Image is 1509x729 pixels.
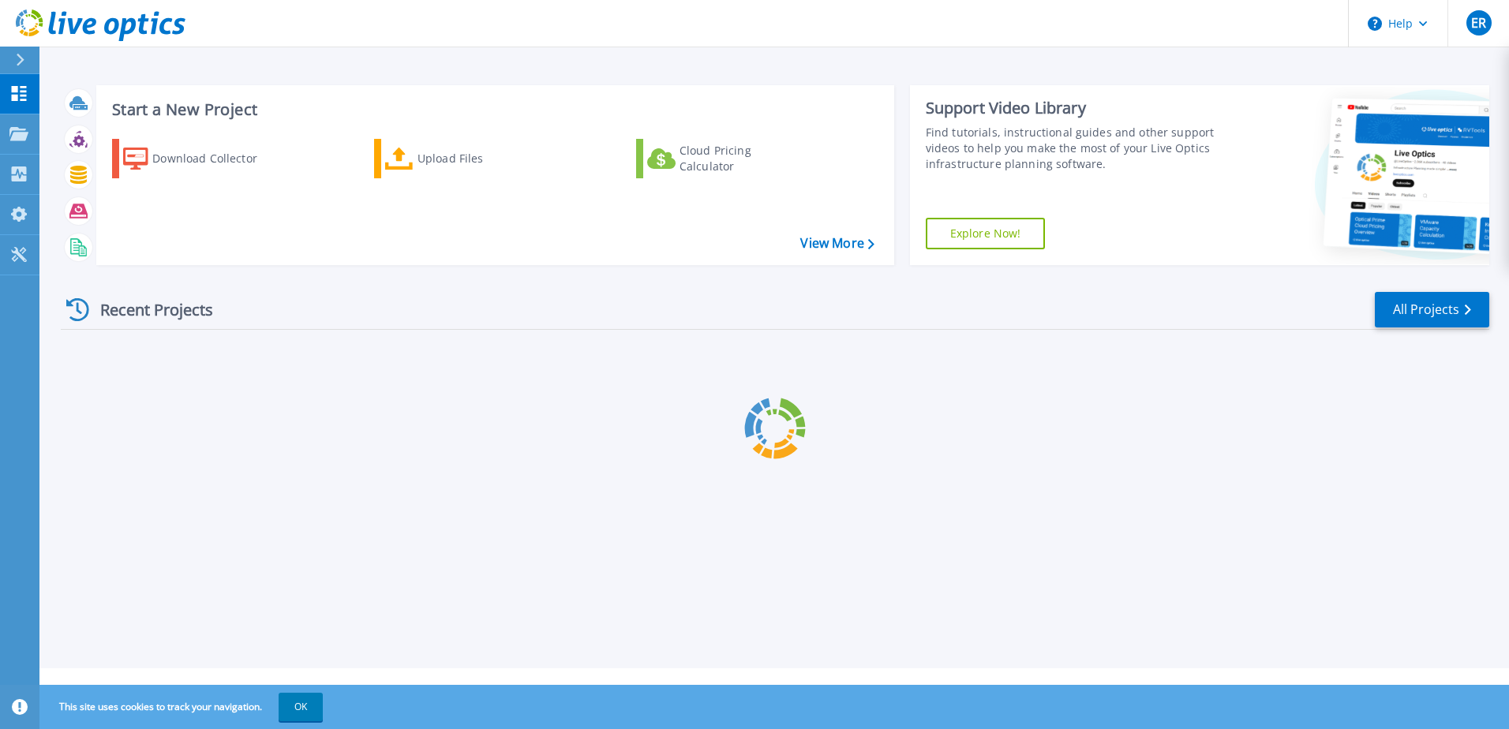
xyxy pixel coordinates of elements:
a: All Projects [1375,292,1489,327]
span: This site uses cookies to track your navigation. [43,693,323,721]
div: Cloud Pricing Calculator [680,143,806,174]
a: Download Collector [112,139,288,178]
div: Find tutorials, instructional guides and other support videos to help you make the most of your L... [926,125,1221,172]
a: Explore Now! [926,218,1046,249]
a: Cloud Pricing Calculator [636,139,812,178]
span: ER [1471,17,1486,29]
a: Upload Files [374,139,550,178]
a: View More [800,236,874,251]
h3: Start a New Project [112,101,874,118]
div: Support Video Library [926,98,1221,118]
button: OK [279,693,323,721]
div: Upload Files [418,143,544,174]
div: Download Collector [152,143,279,174]
div: Recent Projects [61,290,234,329]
